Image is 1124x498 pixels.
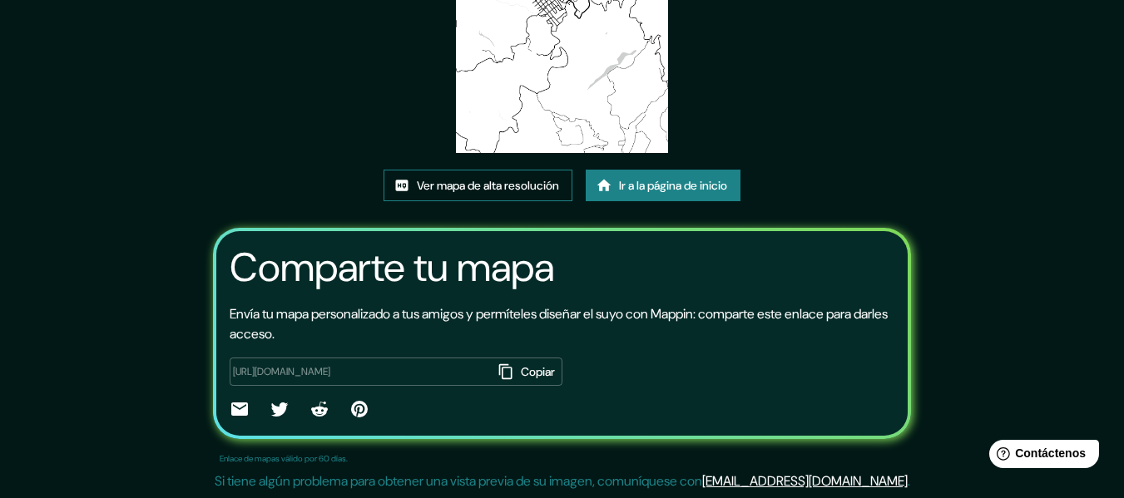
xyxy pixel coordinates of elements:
[215,472,702,490] font: Si tiene algún problema para obtener una vista previa de su imagen, comuníquese con
[521,364,555,379] font: Copiar
[976,433,1106,480] iframe: Lanzador de widgets de ayuda
[417,179,559,194] font: Ver mapa de alta resolución
[702,472,908,490] a: [EMAIL_ADDRESS][DOMAIN_NAME]
[230,241,554,293] font: Comparte tu mapa
[384,170,572,201] a: Ver mapa de alta resolución
[619,179,727,194] font: Ir a la página de inicio
[230,305,888,343] font: Envía tu mapa personalizado a tus amigos y permíteles diseñar el suyo con Mappin: comparte este e...
[493,357,562,386] button: Copiar
[220,453,348,464] font: Enlace de mapas válido por 60 días.
[586,170,740,201] a: Ir a la página de inicio
[908,472,910,490] font: .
